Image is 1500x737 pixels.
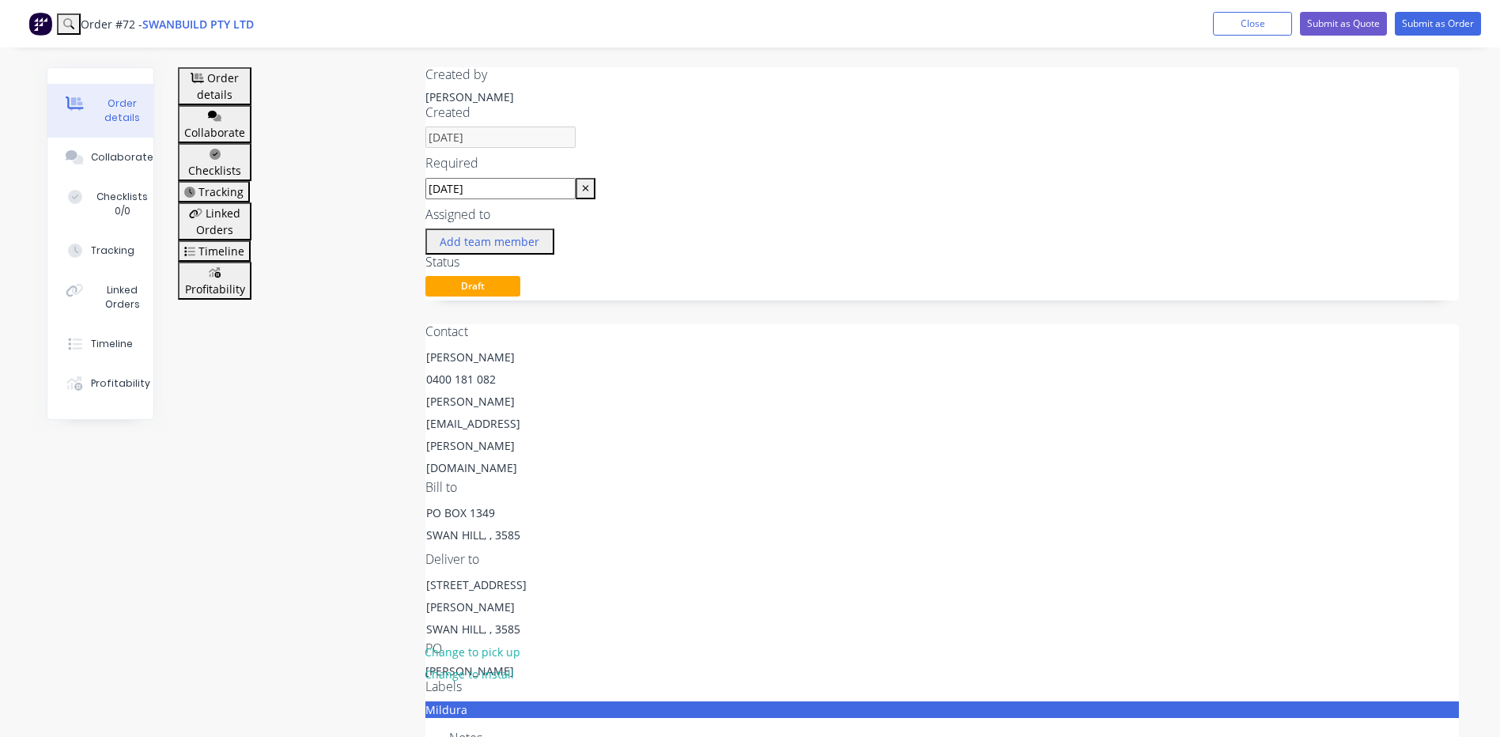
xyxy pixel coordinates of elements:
[178,67,251,105] button: Order details
[413,501,571,552] div: PO BOX 1349SWAN HILL, , 3585
[28,12,52,36] img: Factory
[426,368,557,391] div: 0400 181 082
[91,150,153,164] div: Collaborate
[425,679,1459,694] div: Labels
[426,391,557,479] div: [PERSON_NAME][EMAIL_ADDRESS][PERSON_NAME][DOMAIN_NAME]
[178,105,251,143] button: Collaborate
[1213,12,1292,36] button: Close
[178,143,251,181] button: Checklists
[91,337,133,351] div: Timeline
[178,202,251,240] button: Linked Orders
[178,240,251,262] button: Timeline
[142,17,254,32] a: SWANBUILD PTY LTD
[426,346,557,368] div: [PERSON_NAME]
[47,84,154,138] button: Order details
[425,156,1459,171] div: Required
[426,502,557,524] div: PO BOX 1349
[178,181,250,202] button: Tracking
[47,364,154,403] button: Profitability
[81,17,142,32] span: Order #72 -
[1395,12,1481,36] button: Submit as Order
[47,177,154,231] button: Checklists 0/0
[425,229,554,255] button: Add team member
[47,231,154,270] button: Tracking
[425,701,1459,718] div: Mildura
[91,376,150,391] div: Profitability
[413,346,571,480] div: [PERSON_NAME]0400 181 082[PERSON_NAME][EMAIL_ADDRESS][PERSON_NAME][DOMAIN_NAME]
[417,663,523,685] button: Change to install
[47,324,154,364] button: Timeline
[425,89,1459,105] div: [PERSON_NAME]
[426,524,557,546] div: SWAN HILL, , 3585
[425,276,520,296] span: Draft
[91,244,134,258] div: Tracking
[178,262,251,300] button: Profitability
[425,67,1459,82] div: Created by
[425,480,1459,495] div: Bill to
[47,270,154,324] button: Linked Orders
[413,573,571,641] div: [STREET_ADDRESS][PERSON_NAME]SWAN HILL, , 3585
[425,105,1459,120] div: Created
[425,255,1459,270] div: Status
[426,574,557,618] div: [STREET_ADDRESS][PERSON_NAME]
[47,138,154,177] button: Collaborate
[91,96,153,125] div: Order details
[1300,12,1387,36] button: Submit as Quote
[432,231,548,252] button: Add team member
[417,641,529,663] button: Change to pick up
[426,618,557,641] div: SWAN HILL, , 3585
[425,552,1459,567] div: Deliver to
[425,324,1459,339] div: Contact
[425,641,1459,656] div: PO
[425,207,1459,222] div: Assigned to
[91,283,153,312] div: Linked Orders
[91,190,153,218] div: Checklists 0/0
